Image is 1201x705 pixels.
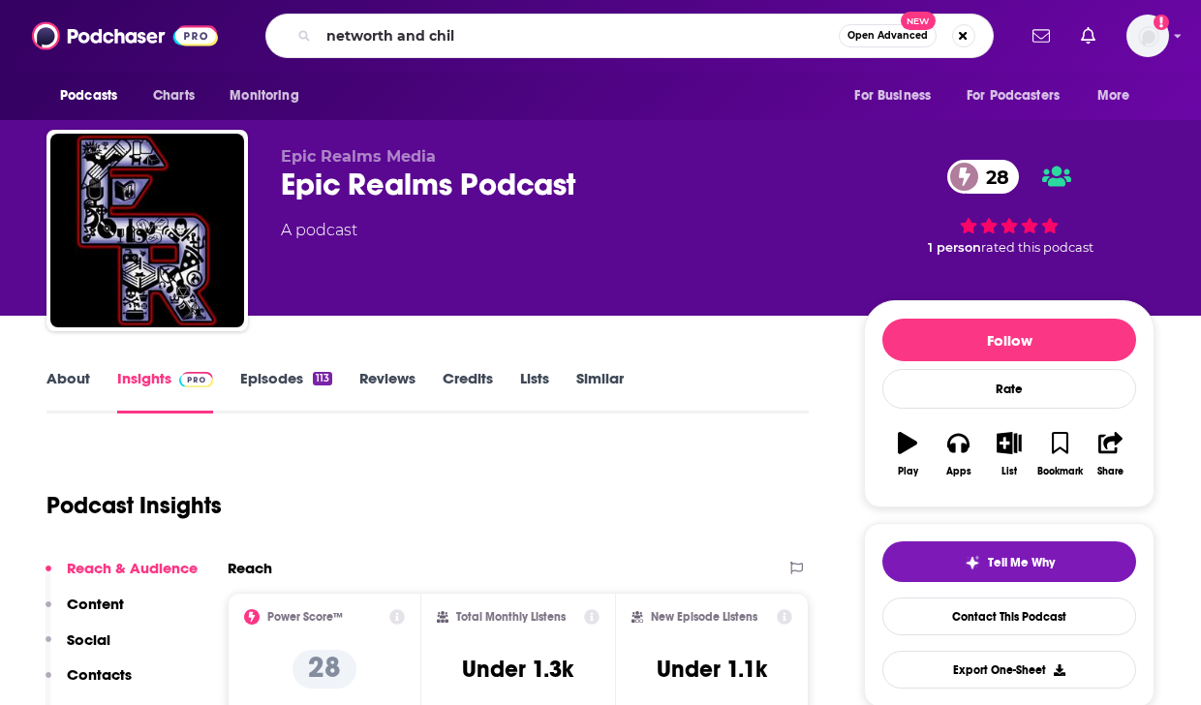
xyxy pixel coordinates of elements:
div: 113 [313,372,332,385]
h2: Power Score™ [267,610,343,624]
h1: Podcast Insights [46,491,222,520]
img: Podchaser Pro [179,372,213,387]
div: Bookmark [1037,466,1083,477]
a: Contact This Podcast [882,598,1136,635]
a: InsightsPodchaser Pro [117,369,213,414]
span: rated this podcast [981,240,1093,255]
button: open menu [46,77,142,114]
a: Lists [520,369,549,414]
h2: New Episode Listens [651,610,757,624]
span: Monitoring [230,82,298,109]
img: Epic Realms Podcast [50,134,244,327]
button: Export One-Sheet [882,651,1136,689]
span: 1 person [928,240,981,255]
div: Search podcasts, credits, & more... [265,14,994,58]
img: User Profile [1126,15,1169,57]
button: Social [46,630,110,666]
a: About [46,369,90,414]
button: Share [1086,419,1136,489]
div: Rate [882,369,1136,409]
span: 28 [967,160,1019,194]
a: Credits [443,369,493,414]
h2: Total Monthly Listens [456,610,566,624]
button: open menu [216,77,323,114]
h3: Under 1.1k [657,655,767,684]
div: List [1001,466,1017,477]
div: Apps [946,466,971,477]
svg: Add a profile image [1154,15,1169,30]
a: Reviews [359,369,416,414]
button: open menu [1084,77,1155,114]
h2: Reach [228,559,272,577]
a: 28 [947,160,1019,194]
span: Logged in as BKusilek [1126,15,1169,57]
button: Content [46,595,124,630]
button: open menu [954,77,1088,114]
p: Social [67,630,110,649]
button: Contacts [46,665,132,701]
button: Bookmark [1034,419,1085,489]
span: New [901,12,936,30]
span: Charts [153,82,195,109]
p: Contacts [67,665,132,684]
a: Show notifications dropdown [1073,19,1103,52]
div: Share [1097,466,1124,477]
button: tell me why sparkleTell Me Why [882,541,1136,582]
a: Episodes113 [240,369,332,414]
span: Epic Realms Media [281,147,436,166]
button: Play [882,419,933,489]
img: Podchaser - Follow, Share and Rate Podcasts [32,17,218,54]
p: Content [67,595,124,613]
a: Show notifications dropdown [1025,19,1058,52]
p: 28 [293,650,356,689]
button: open menu [841,77,955,114]
button: Follow [882,319,1136,361]
button: Show profile menu [1126,15,1169,57]
span: Tell Me Why [988,555,1055,570]
input: Search podcasts, credits, & more... [319,20,839,51]
div: Play [898,466,918,477]
div: 28 1 personrated this podcast [864,147,1155,267]
div: A podcast [281,219,357,242]
span: Open Advanced [847,31,928,41]
a: Similar [576,369,624,414]
span: More [1097,82,1130,109]
span: For Podcasters [967,82,1060,109]
a: Charts [140,77,206,114]
img: tell me why sparkle [965,555,980,570]
button: List [984,419,1034,489]
p: Reach & Audience [67,559,198,577]
span: Podcasts [60,82,117,109]
button: Apps [933,419,983,489]
button: Open AdvancedNew [839,24,937,47]
span: For Business [854,82,931,109]
button: Reach & Audience [46,559,198,595]
h3: Under 1.3k [462,655,573,684]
